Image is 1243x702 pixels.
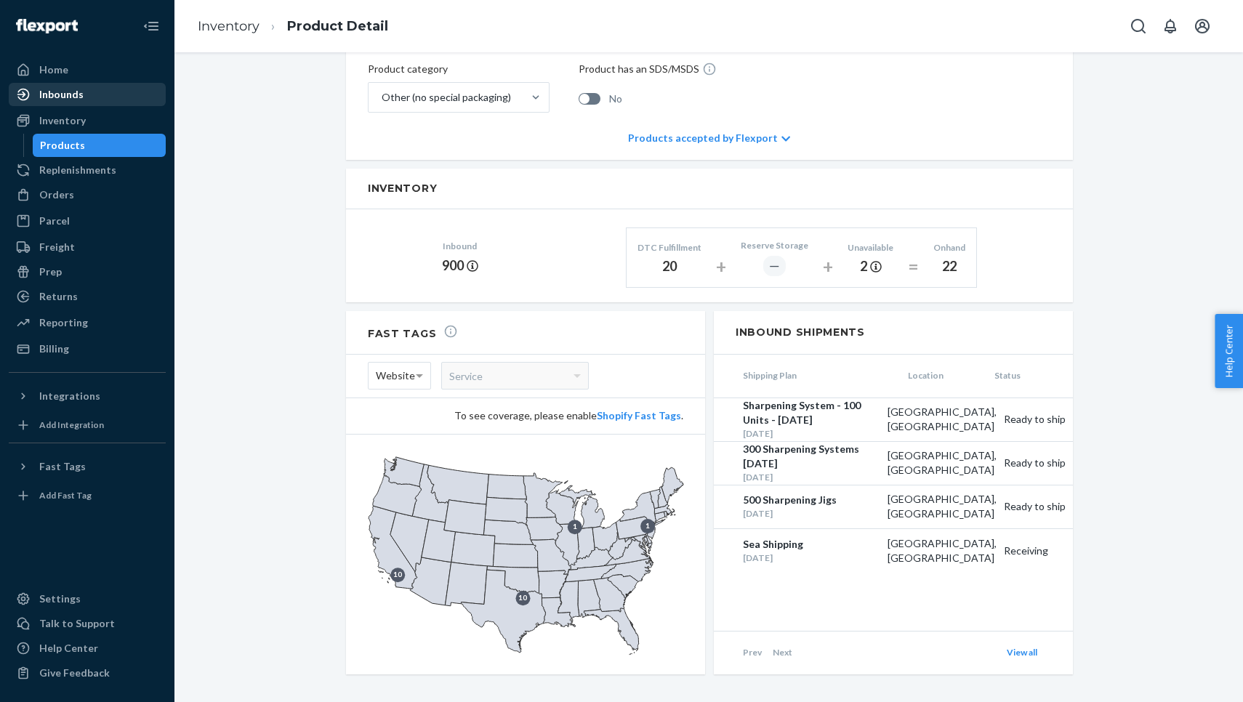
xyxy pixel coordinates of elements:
[9,612,166,635] a: Talk to Support
[716,254,726,280] div: +
[579,62,699,76] p: Product has an SDS/MSDS
[773,647,792,658] span: Next
[39,315,88,330] div: Reporting
[368,183,1051,194] h2: Inventory
[997,412,1073,427] div: Ready to ship
[9,637,166,660] a: Help Center
[39,113,86,128] div: Inventory
[198,18,260,34] a: Inventory
[39,289,78,304] div: Returns
[442,257,478,275] div: 900
[997,499,1073,514] div: Ready to ship
[1215,314,1243,388] button: Help Center
[743,537,880,552] div: Sea Shipping
[39,240,75,254] div: Freight
[39,592,81,606] div: Settings
[39,666,110,680] div: Give Feedback
[442,363,588,389] div: Service
[39,265,62,279] div: Prep
[880,536,997,565] div: [GEOGRAPHIC_DATA], [GEOGRAPHIC_DATA]
[39,163,116,177] div: Replenishments
[9,337,166,360] a: Billing
[287,18,388,34] a: Product Detail
[33,134,166,157] a: Products
[997,544,1073,558] div: Receiving
[382,90,511,105] div: Other (no special packaging)
[743,507,880,520] div: [DATE]
[743,398,880,427] div: Sharpening System - 100 Units - [DATE]
[39,616,115,631] div: Talk to Support
[901,369,987,382] span: Location
[609,92,622,106] span: No
[137,12,166,41] button: Close Navigation
[1156,12,1185,41] button: Open notifications
[933,241,965,254] div: Onhand
[714,369,901,382] span: Shipping Plan
[743,493,880,507] div: 500 Sharpening Jigs
[848,241,893,254] div: Unavailable
[39,87,84,102] div: Inbounds
[376,363,415,388] span: Website
[368,62,550,76] p: Product category
[9,285,166,308] a: Returns
[714,529,1073,573] a: Sea Shipping[DATE][GEOGRAPHIC_DATA], [GEOGRAPHIC_DATA]Receiving
[9,260,166,283] a: Prep
[39,342,69,356] div: Billing
[39,641,98,655] div: Help Center
[743,442,880,471] div: 300 Sharpening Systems [DATE]
[637,241,701,254] div: DTC Fulfillment
[9,83,166,106] a: Inbounds
[9,484,166,507] a: Add Fast Tag
[16,19,78,33] img: Flexport logo
[39,62,68,77] div: Home
[9,109,166,132] a: Inventory
[9,58,166,81] a: Home
[9,413,166,437] a: Add Integration
[40,138,85,153] div: Products
[597,409,681,421] a: Shopify Fast Tags
[741,239,808,251] div: Reserve Storage
[9,661,166,685] button: Give Feedback
[880,492,997,521] div: [GEOGRAPHIC_DATA], [GEOGRAPHIC_DATA]
[39,419,104,431] div: Add Integration
[714,398,1073,442] a: Sharpening System - 100 Units - [DATE][DATE][GEOGRAPHIC_DATA], [GEOGRAPHIC_DATA]Ready to ship
[9,384,166,408] button: Integrations
[743,471,880,483] div: [DATE]
[9,158,166,182] a: Replenishments
[637,257,701,276] div: 20
[9,183,166,206] a: Orders
[628,116,790,160] div: Products accepted by Flexport
[368,408,683,423] div: To see coverage, please enable .
[1124,12,1153,41] button: Open Search Box
[9,311,166,334] a: Reporting
[1188,12,1217,41] button: Open account menu
[39,489,92,501] div: Add Fast Tag
[763,256,786,275] div: ―
[9,587,166,610] a: Settings
[380,90,382,105] input: Other (no special packaging)
[1007,647,1037,658] a: View all
[997,456,1073,470] div: Ready to ship
[743,552,880,564] div: [DATE]
[743,427,880,440] div: [DATE]
[823,254,833,280] div: +
[39,214,70,228] div: Parcel
[714,311,1073,355] h2: Inbound Shipments
[368,324,458,340] h2: Fast Tags
[714,442,1073,485] a: 300 Sharpening Systems [DATE][DATE][GEOGRAPHIC_DATA], [GEOGRAPHIC_DATA]Ready to ship
[880,405,997,434] div: [GEOGRAPHIC_DATA], [GEOGRAPHIC_DATA]
[9,235,166,259] a: Freight
[743,647,762,658] span: Prev
[908,254,919,280] div: =
[848,257,893,276] div: 2
[987,369,1074,382] span: Status
[39,187,74,202] div: Orders
[714,485,1073,529] a: 500 Sharpening Jigs[DATE][GEOGRAPHIC_DATA], [GEOGRAPHIC_DATA]Ready to ship
[933,257,965,276] div: 22
[9,209,166,233] a: Parcel
[39,459,86,474] div: Fast Tags
[442,240,478,252] div: Inbound
[39,389,100,403] div: Integrations
[9,455,166,478] button: Fast Tags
